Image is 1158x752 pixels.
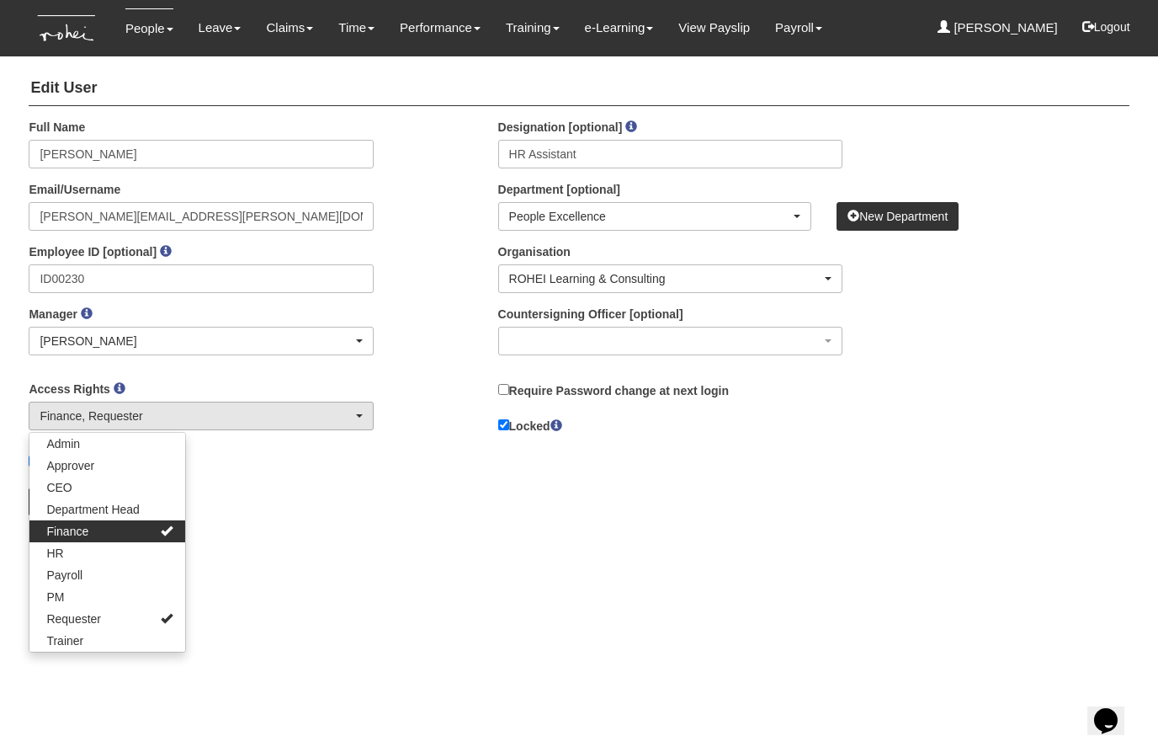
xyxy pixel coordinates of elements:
label: Countersigning Officer [optional] [498,306,683,323]
a: e-Learning [585,8,654,47]
label: Email/Username [29,181,120,198]
a: Performance [400,8,481,47]
iframe: chat widget [1087,685,1141,735]
a: Claims [266,8,313,47]
span: Admin [46,435,80,452]
button: Logout [1070,7,1142,47]
label: Manager [29,306,77,323]
h4: Edit User [29,72,1129,106]
a: View Payslip [678,8,750,47]
a: Leave [199,8,242,47]
label: Department [optional] [498,181,620,198]
span: Approver [46,457,94,474]
a: Payroll [775,8,822,47]
button: ROHEI Learning & Consulting [498,264,842,293]
label: Require Password change at next login [498,381,729,399]
span: Department Head [46,501,140,518]
span: Finance [46,523,88,540]
a: Training [506,8,560,47]
span: HR [46,545,63,562]
label: Designation [optional] [498,119,623,136]
label: Employee ID [optional] [29,243,157,260]
div: ROHEI Learning & Consulting [509,270,821,287]
button: People Excellence [498,202,812,231]
span: Payroll [46,567,82,584]
span: Requester [46,611,101,627]
input: Require Password change at next login [498,384,509,395]
label: Locked [498,416,562,435]
label: Full Name [29,119,85,136]
div: People Excellence [509,208,791,225]
a: [PERSON_NAME] [938,8,1058,47]
span: Trainer [46,632,83,649]
div: Finance, Requester [40,408,352,424]
label: Organisation [498,243,571,260]
span: CEO [46,479,72,496]
div: [PERSON_NAME] [40,333,352,349]
label: Access Rights [29,381,109,397]
a: New Department [837,202,959,231]
button: Finance, Requester [29,402,373,430]
input: Locked [498,419,509,430]
a: People [125,8,173,48]
span: PM [46,589,64,605]
button: [PERSON_NAME] [29,327,373,355]
a: Time [338,8,374,47]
